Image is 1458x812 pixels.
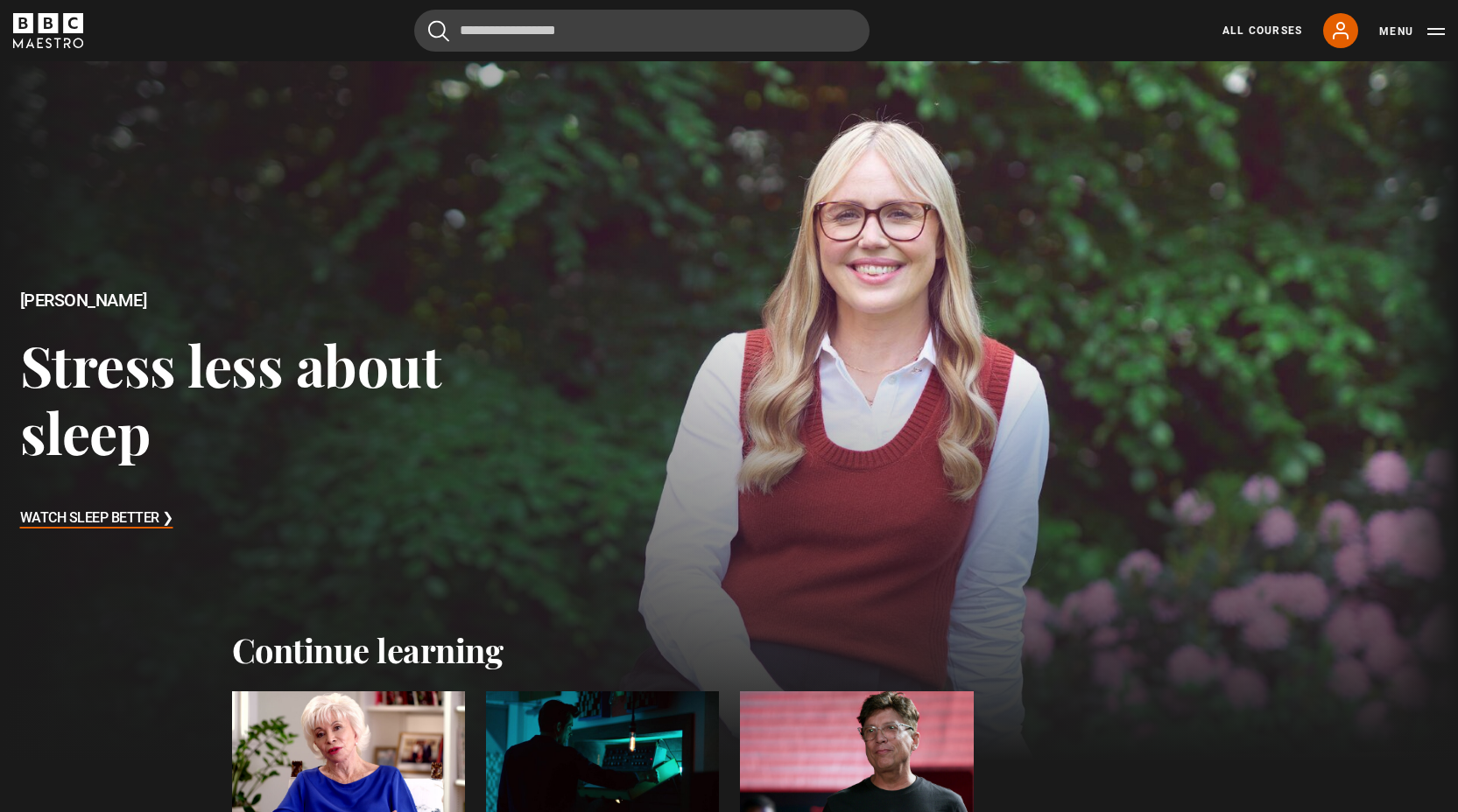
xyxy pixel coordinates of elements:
svg: BBC Maestro [13,13,83,48]
h3: Watch Sleep Better ❯ [20,506,173,532]
h3: Stress less about sleep [20,331,584,466]
button: Submit the search query [428,20,449,42]
h2: Continue learning [232,630,1227,670]
button: Toggle navigation [1379,23,1445,40]
h2: [PERSON_NAME] [20,290,584,311]
input: Search [414,10,870,52]
a: All Courses [1222,23,1302,38]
